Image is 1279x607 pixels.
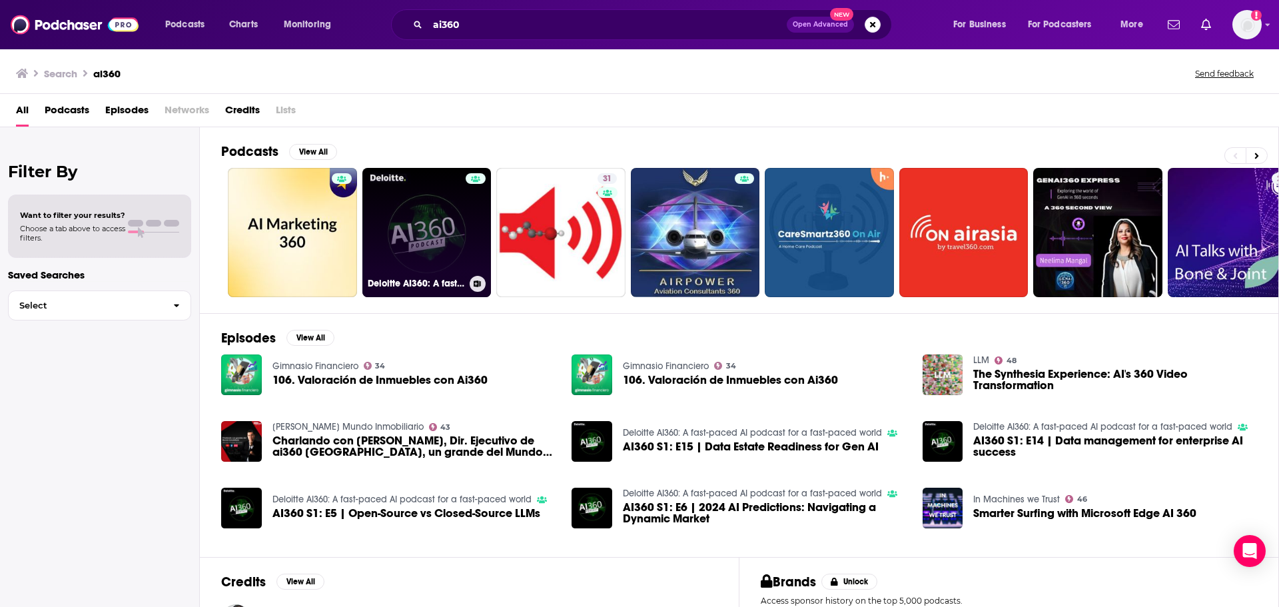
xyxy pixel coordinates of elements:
a: Deloitte AI360: A fast-paced AI podcast for a fast-paced world [623,427,882,438]
img: AI360 S1: E15 | Data Estate Readiness for Gen AI [572,421,612,462]
a: Deloitte AI360: A fast-paced AI podcast for a fast-paced world [973,421,1232,432]
span: 46 [1077,496,1087,502]
button: open menu [1111,14,1160,35]
a: CreditsView All [221,574,324,590]
a: All [16,99,29,127]
button: open menu [944,14,1023,35]
a: AI360 S1: E6 | 2024 AI Predictions: Navigating a Dynamic Market [623,502,907,524]
div: Search podcasts, credits, & more... [404,9,905,40]
button: Select [8,291,191,320]
button: open menu [1019,14,1111,35]
a: Charts [220,14,266,35]
span: Charts [229,15,258,34]
a: Deloitte AI360: A fast-paced AI podcast for a fast-paced world [272,494,532,505]
a: AI360 S1: E5 | Open-Source vs Closed-Source LLMs [272,508,540,519]
span: 31 [603,173,612,186]
span: 34 [726,363,736,369]
span: Charlando con [PERSON_NAME], Dir. Ejecutivo de ai360 [GEOGRAPHIC_DATA], un grande del Mundo Inmob... [272,435,556,458]
a: 34 [714,362,736,370]
div: Open Intercom Messenger [1234,535,1266,567]
span: For Podcasters [1028,15,1092,34]
h2: Filter By [8,162,191,181]
p: Saved Searches [8,269,191,281]
p: Access sponsor history on the top 5,000 podcasts. [761,596,1257,606]
a: 106. Valoración de Inmuebles con Ai360 [623,374,838,386]
img: AI360 S1: E5 | Open-Source vs Closed-Source LLMs [221,488,262,528]
img: AI360 S1: E6 | 2024 AI Predictions: Navigating a Dynamic Market [572,488,612,528]
span: Logged in as BerkMarc [1232,10,1262,39]
button: Show profile menu [1232,10,1262,39]
span: 43 [440,424,450,430]
button: Unlock [821,574,878,590]
a: Gimnasio Financiero [623,360,709,372]
span: Lists [276,99,296,127]
span: Open Advanced [793,21,848,28]
img: The Synthesia Experience: AI's 360 Video Transformation [923,354,963,395]
span: For Business [953,15,1006,34]
button: open menu [156,14,222,35]
h3: ai360 [93,67,121,80]
img: Smarter Surfing with Microsoft Edge AI 360 [923,488,963,528]
span: Podcasts [165,15,205,34]
a: AI360 S1: E14 | Data management for enterprise AI success [973,435,1257,458]
button: View All [289,144,337,160]
button: open menu [274,14,348,35]
button: View All [276,574,324,590]
a: 34 [364,362,386,370]
span: Networks [165,99,209,127]
input: Search podcasts, credits, & more... [428,14,787,35]
span: Select [9,301,163,310]
span: New [830,8,854,21]
a: Credits [225,99,260,127]
span: The Synthesia Experience: AI's 360 Video Transformation [973,368,1257,391]
h2: Brands [761,574,816,590]
span: More [1120,15,1143,34]
a: 46 [1065,495,1087,503]
span: Choose a tab above to access filters. [20,224,125,243]
span: Smarter Surfing with Microsoft Edge AI 360 [973,508,1196,519]
span: Want to filter your results? [20,211,125,220]
a: LLM [973,354,989,366]
img: AI360 S1: E14 | Data management for enterprise AI success [923,421,963,462]
a: Luis Ramírez Mundo Inmobiliario [272,421,424,432]
button: Send feedback [1191,68,1258,79]
a: Gimnasio Financiero [272,360,358,372]
h3: Search [44,67,77,80]
a: 31 [496,168,626,297]
h2: Podcasts [221,143,278,160]
a: 106. Valoración de Inmuebles con Ai360 [272,374,488,386]
img: 106. Valoración de Inmuebles con Ai360 [572,354,612,395]
a: Podcasts [45,99,89,127]
img: User Profile [1232,10,1262,39]
img: 106. Valoración de Inmuebles con Ai360 [221,354,262,395]
button: View All [286,330,334,346]
span: Episodes [105,99,149,127]
h2: Episodes [221,330,276,346]
span: 34 [375,363,385,369]
a: Deloitte AI360: A fast-paced AI podcast for a fast-paced world [362,168,492,297]
a: PodcastsView All [221,143,337,160]
img: Charlando con Eduardo Torres, Dir. Ejecutivo de ai360 México, un grande del Mundo Inmobiliario [221,421,262,462]
span: 48 [1007,358,1017,364]
a: Show notifications dropdown [1162,13,1185,36]
a: AI360 S1: E15 | Data Estate Readiness for Gen AI [623,441,879,452]
a: 48 [995,356,1017,364]
a: In Machines we Trust [973,494,1060,505]
h3: Deloitte AI360: A fast-paced AI podcast for a fast-paced world [368,278,464,289]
